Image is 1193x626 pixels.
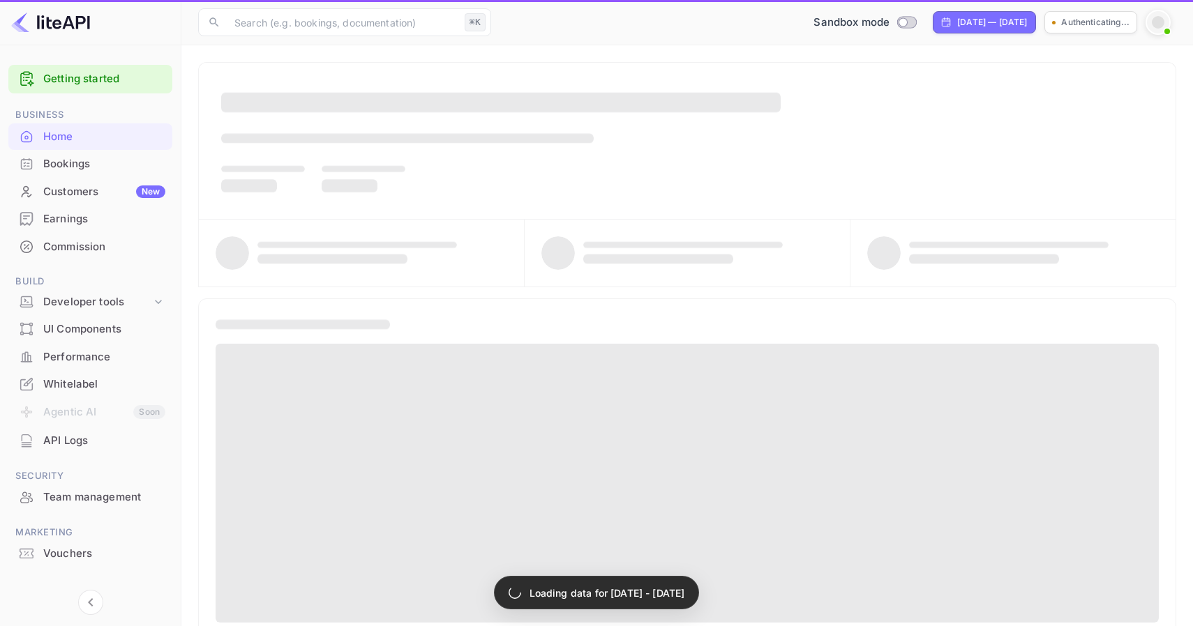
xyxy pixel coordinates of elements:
[465,13,486,31] div: ⌘K
[43,71,165,87] a: Getting started
[43,349,165,365] div: Performance
[957,16,1027,29] div: [DATE] — [DATE]
[8,316,172,342] a: UI Components
[8,178,172,204] a: CustomersNew
[813,15,890,31] span: Sandbox mode
[8,290,172,314] div: Developer tools
[8,107,172,123] span: Business
[8,65,172,93] div: Getting started
[8,123,172,149] a: Home
[933,11,1036,33] div: Click to change the date range period
[43,433,165,449] div: API Logs
[43,321,165,337] div: UI Components
[8,371,172,398] div: Whitelabel
[8,484,172,510] a: Team management
[8,151,172,176] a: Bookings
[8,540,172,566] a: Vouchers
[43,211,165,227] div: Earnings
[8,123,172,151] div: Home
[8,427,172,453] a: API Logs
[43,294,151,310] div: Developer tools
[8,371,172,397] a: Whitelabel
[1061,16,1130,29] p: Authenticating...
[8,525,172,540] span: Marketing
[530,586,685,600] p: Loading data for [DATE] - [DATE]
[43,546,165,562] div: Vouchers
[8,344,172,369] a: Performance
[8,274,172,289] span: Build
[8,316,172,343] div: UI Components
[43,156,165,172] div: Bookings
[136,185,165,198] div: New
[8,234,172,259] a: Commission
[43,129,165,145] div: Home
[43,489,165,505] div: Team management
[8,484,172,511] div: Team management
[43,239,165,255] div: Commission
[11,11,90,33] img: LiteAPI logo
[8,540,172,567] div: Vouchers
[8,344,172,371] div: Performance
[808,15,922,31] div: Switch to Production mode
[8,206,172,233] div: Earnings
[226,8,459,36] input: Search (e.g. bookings, documentation)
[78,590,103,615] button: Collapse navigation
[8,234,172,261] div: Commission
[43,376,165,392] div: Whitelabel
[8,468,172,484] span: Security
[8,206,172,231] a: Earnings
[43,184,165,200] div: Customers
[8,427,172,455] div: API Logs
[8,178,172,206] div: CustomersNew
[8,151,172,178] div: Bookings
